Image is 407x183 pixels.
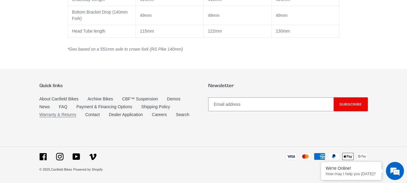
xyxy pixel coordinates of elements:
input: Email address [208,97,334,111]
em: *Geo based on a 551mm axle to crown fork (RS Pike 140mm) [67,47,183,52]
a: Demos [167,96,180,101]
span: We're online! [35,54,83,115]
a: Canfield Bikes [51,168,72,171]
td: Bottom Bracket Drop (140mm Fork) [67,6,136,25]
a: News [39,104,50,109]
textarea: Type your message and hit 'Enter' [3,120,115,141]
p: Quick links [39,83,199,88]
td: 49mm [271,6,340,25]
a: Powered by Shopify [73,168,103,171]
a: Payment & Financing Options [77,104,132,109]
td: 49mm [203,6,271,25]
p: How may I help you today? [326,172,377,176]
a: Careers [152,112,167,117]
td: 49mm [136,6,204,25]
small: © 2025, [39,168,72,171]
a: Shipping Policy [141,104,170,109]
button: Subscribe [334,97,368,111]
div: Navigation go back [7,33,16,42]
img: d_696896380_company_1647369064580_696896380 [19,30,34,45]
div: Minimize live chat window [99,3,113,17]
a: Contact [85,112,100,117]
div: We're Online! [326,166,377,171]
td: 130mm [271,25,340,38]
div: Chat with us now [40,34,110,42]
td: Head Tube length [67,25,136,38]
p: Newsletter [208,83,368,88]
span: Subscribe [340,102,362,106]
a: Dealer Application [109,112,143,117]
a: Search [176,112,189,117]
td: 122mm [203,25,271,38]
a: About Canfield Bikes [39,96,79,101]
a: Warranty & Returns [39,112,76,117]
a: Archive Bikes [87,96,113,101]
a: CBF™ Suspension [122,96,158,101]
td: 115mm [136,25,204,38]
a: FAQ [59,104,67,109]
